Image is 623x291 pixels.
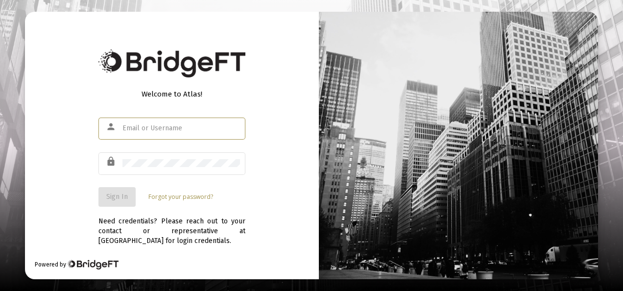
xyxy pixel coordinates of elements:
mat-icon: person [106,121,118,133]
mat-icon: lock [106,156,118,168]
input: Email or Username [122,124,240,132]
div: Need credentials? Please reach out to your contact or representative at [GEOGRAPHIC_DATA] for log... [98,207,245,246]
img: Bridge Financial Technology Logo [98,49,245,77]
button: Sign In [98,187,136,207]
div: Welcome to Atlas! [98,89,245,99]
img: Bridge Financial Technology Logo [67,260,119,269]
span: Sign In [106,193,128,201]
a: Forgot your password? [148,192,213,202]
div: Powered by [35,260,119,269]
